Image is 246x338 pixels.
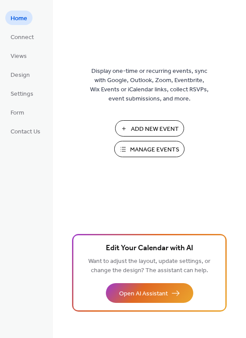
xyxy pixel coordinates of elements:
span: Manage Events [130,145,179,155]
button: Add New Event [115,120,184,137]
span: Form [11,108,24,118]
span: Edit Your Calendar with AI [106,242,193,255]
a: Connect [5,29,39,44]
button: Manage Events [114,141,184,157]
a: Contact Us [5,124,46,138]
span: Want to adjust the layout, update settings, or change the design? The assistant can help. [88,255,210,277]
span: Open AI Assistant [119,289,168,298]
span: Connect [11,33,34,42]
button: Open AI Assistant [106,283,193,303]
span: Contact Us [11,127,40,137]
span: Views [11,52,27,61]
span: Settings [11,90,33,99]
a: Home [5,11,33,25]
a: Design [5,67,35,82]
a: Views [5,48,32,63]
span: Display one-time or recurring events, sync with Google, Outlook, Zoom, Eventbrite, Wix Events or ... [90,67,209,104]
a: Settings [5,86,39,101]
span: Add New Event [131,125,179,134]
span: Design [11,71,30,80]
a: Form [5,105,29,119]
span: Home [11,14,27,23]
